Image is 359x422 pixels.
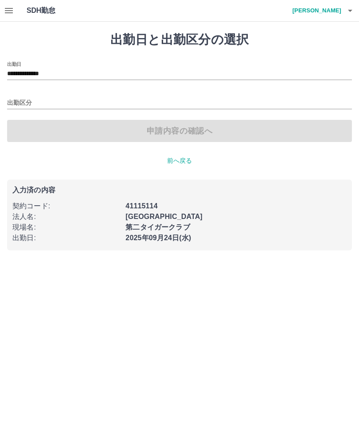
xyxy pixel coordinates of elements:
[125,202,157,210] b: 41115114
[7,156,352,165] p: 前へ戻る
[125,213,203,220] b: [GEOGRAPHIC_DATA]
[12,201,120,211] p: 契約コード :
[12,211,120,222] p: 法人名 :
[7,61,21,67] label: 出勤日
[7,32,352,47] h1: 出勤日と出勤区分の選択
[12,222,120,233] p: 現場名 :
[125,223,190,231] b: 第二タイガークラブ
[12,187,347,194] p: 入力済の内容
[12,233,120,243] p: 出勤日 :
[125,234,191,242] b: 2025年09月24日(水)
